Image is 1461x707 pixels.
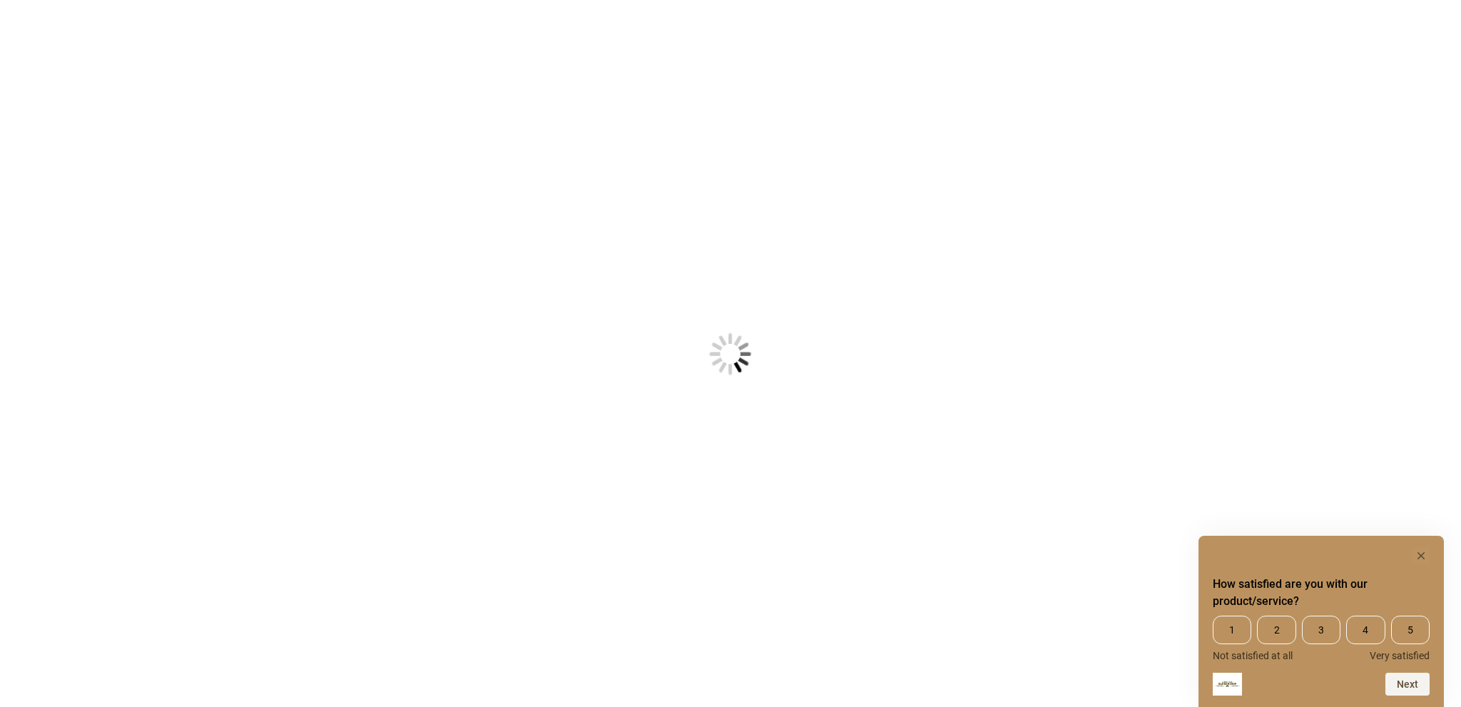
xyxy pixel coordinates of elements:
h2: How satisfied are you with our product/service? Select an option from 1 to 5, with 1 being Not sa... [1213,576,1430,610]
img: Loading [639,263,822,445]
span: 5 [1391,616,1430,644]
div: How satisfied are you with our product/service? Select an option from 1 to 5, with 1 being Not sa... [1213,547,1430,696]
span: 3 [1302,616,1340,644]
button: Hide survey [1412,547,1430,564]
span: Not satisfied at all [1213,650,1293,661]
span: Very satisfied [1370,650,1430,661]
span: 2 [1257,616,1295,644]
button: Next question [1385,673,1430,696]
span: 4 [1346,616,1385,644]
div: How satisfied are you with our product/service? Select an option from 1 to 5, with 1 being Not sa... [1213,616,1430,661]
span: 1 [1213,616,1251,644]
